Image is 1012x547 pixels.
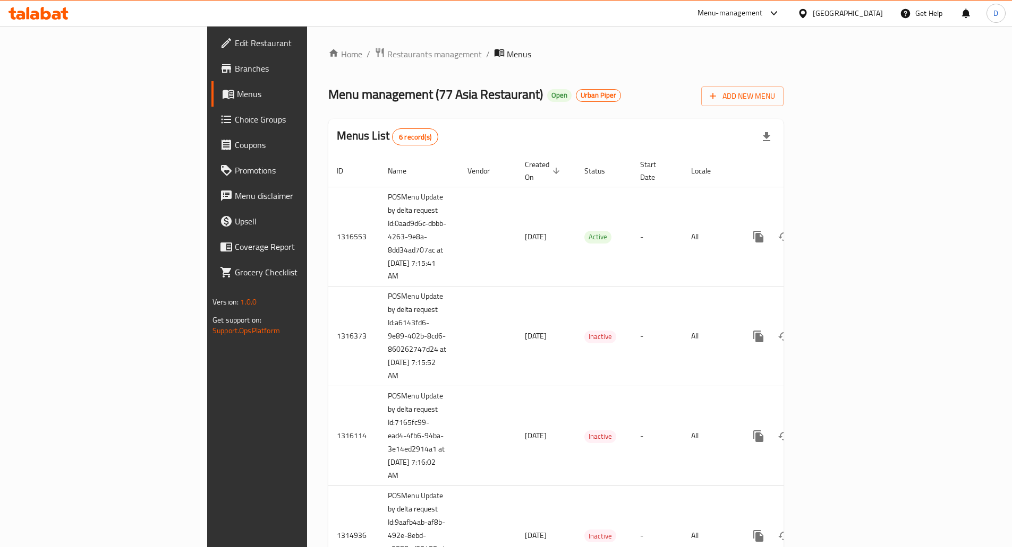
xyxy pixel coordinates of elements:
span: Menus [507,48,531,60]
button: Change Status [771,423,797,449]
td: - [632,187,683,286]
a: Edit Restaurant [211,30,376,56]
span: Version: [212,295,239,309]
span: D [993,7,998,19]
div: Export file [754,124,779,150]
div: Inactive [584,331,616,343]
div: Open [547,89,572,102]
span: Status [584,164,619,177]
td: POSMenu Update by delta request Id:a6143fd6-9e89-402b-8cd6-860262747d24 at [DATE] 7:15:52 AM [379,286,459,386]
button: more [746,423,771,449]
span: Menu management ( 77 Asia Restaurant ) [328,82,543,106]
nav: breadcrumb [328,47,784,61]
span: [DATE] [525,429,547,442]
th: Actions [737,155,856,187]
span: Restaurants management [387,48,482,60]
button: more [746,324,771,349]
span: Urban Piper [576,91,620,100]
td: All [683,187,737,286]
a: Upsell [211,209,376,234]
a: Grocery Checklist [211,259,376,285]
span: ID [337,164,357,177]
li: / [486,48,490,60]
a: Coupons [211,132,376,158]
button: Change Status [771,324,797,349]
span: Branches [235,62,368,75]
span: [DATE] [525,528,547,542]
span: Locale [691,164,725,177]
span: Get support on: [212,313,261,327]
span: [DATE] [525,230,547,244]
div: Menu-management [698,7,763,20]
div: Total records count [392,128,438,145]
td: All [683,286,737,386]
td: - [632,386,683,486]
a: Coverage Report [211,234,376,259]
a: Support.OpsPlatform [212,324,280,337]
span: Edit Restaurant [235,37,368,49]
td: POSMenu Update by delta request Id:7165fc99-ead4-4fb6-94ba-3e14ed2914a1 at [DATE] 7:16:02 AM [379,386,459,486]
span: Vendor [467,164,504,177]
span: Grocery Checklist [235,266,368,279]
span: Menu disclaimer [235,189,368,202]
span: Coupons [235,138,368,151]
span: Add New Menu [710,90,775,103]
span: Promotions [235,164,368,177]
td: POSMenu Update by delta request Id:0aad9d6c-dbbb-4263-9e8a-8dd34ad707ac at [DATE] 7:15:41 AM [379,187,459,286]
span: Open [547,91,572,100]
span: Choice Groups [235,113,368,126]
a: Menu disclaimer [211,183,376,209]
span: Active [584,231,611,243]
a: Restaurants management [375,47,482,61]
button: more [746,224,771,249]
h2: Menus List [337,128,438,145]
span: 1.0.0 [240,295,257,309]
td: All [683,386,737,486]
span: [DATE] [525,329,547,343]
div: Active [584,231,611,244]
div: [GEOGRAPHIC_DATA] [813,7,883,19]
td: - [632,286,683,386]
a: Choice Groups [211,107,376,132]
span: Coverage Report [235,240,368,253]
span: Inactive [584,331,616,343]
span: 6 record(s) [393,132,438,142]
button: Change Status [771,224,797,249]
span: Start Date [640,158,670,184]
button: Add New Menu [701,86,784,106]
a: Menus [211,81,376,107]
span: Created On [525,158,563,184]
span: Name [388,164,420,177]
span: Inactive [584,430,616,442]
span: Upsell [235,215,368,228]
a: Branches [211,56,376,81]
a: Promotions [211,158,376,183]
span: Inactive [584,530,616,542]
span: Menus [237,88,368,100]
